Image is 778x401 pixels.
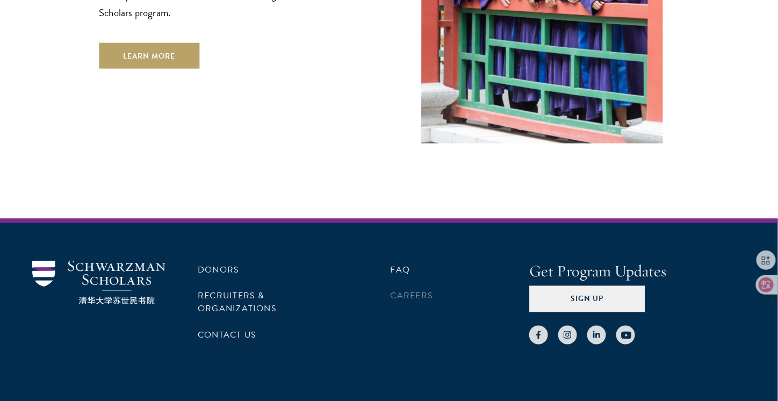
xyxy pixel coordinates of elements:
[198,329,256,342] a: Contact Us
[529,286,645,312] button: Sign Up
[391,263,410,276] a: FAQ
[529,261,746,282] h4: Get Program Updates
[198,263,239,276] a: Donors
[32,261,165,305] img: Schwarzman Scholars
[391,290,434,303] a: Careers
[99,43,199,69] a: Learn More
[198,290,277,316] a: Recruiters & Organizations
